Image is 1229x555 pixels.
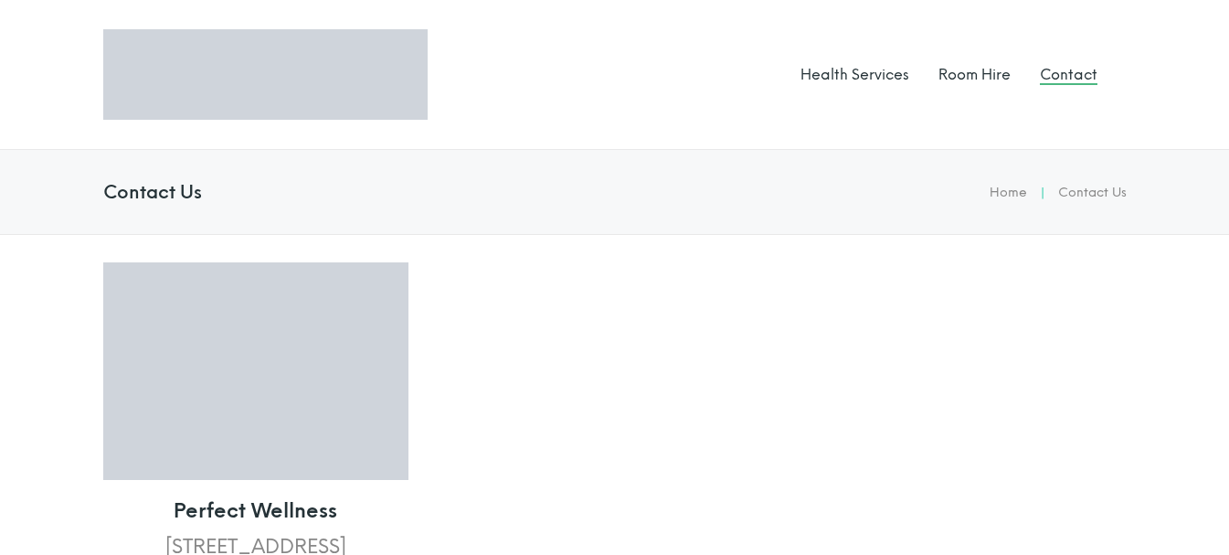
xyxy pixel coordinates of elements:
a: Room Hire [938,66,1011,83]
a: Contact [1040,66,1097,83]
a: Health Services [800,66,909,83]
h4: Contact Us [103,181,202,203]
li: | [1027,182,1058,205]
li: Contact Us [1058,182,1127,205]
strong: Perfect Wellness [174,498,337,523]
a: Home [990,185,1027,200]
img: Logo Perfect Wellness 710x197 [103,29,428,120]
img: Perfect Wellness Outside [103,262,408,481]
